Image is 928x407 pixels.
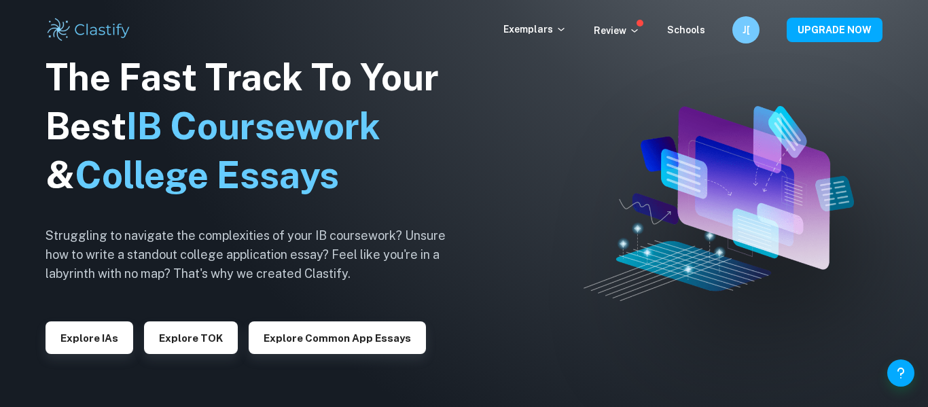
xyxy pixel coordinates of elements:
span: IB Coursework [126,105,380,147]
button: Help and Feedback [887,359,914,387]
h6: Struggling to navigate the complexities of your IB coursework? Unsure how to write a standout col... [46,226,467,283]
a: Explore TOK [144,331,238,344]
button: Explore IAs [46,321,133,354]
button: Explore TOK [144,321,238,354]
img: Clastify logo [46,16,132,43]
button: Explore Common App essays [249,321,426,354]
h6: J[ [738,22,754,37]
p: Review [594,23,640,38]
a: Explore IAs [46,331,133,344]
button: J[ [732,16,760,43]
a: Explore Common App essays [249,331,426,344]
a: Schools [667,24,705,35]
button: UPGRADE NOW [787,18,882,42]
h1: The Fast Track To Your Best & [46,53,467,200]
p: Exemplars [503,22,567,37]
img: Clastify hero [584,106,854,302]
span: College Essays [75,154,339,196]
